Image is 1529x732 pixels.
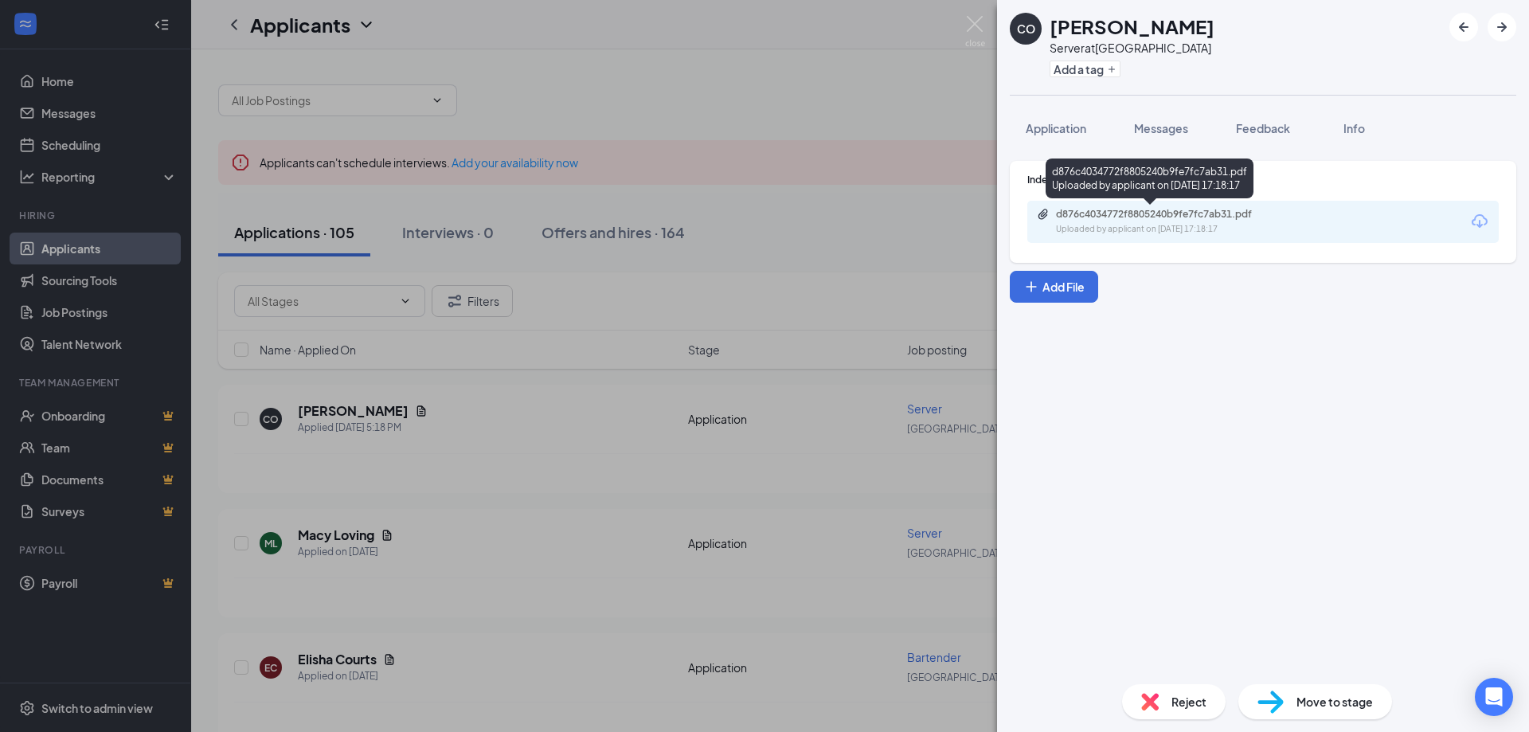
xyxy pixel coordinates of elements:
div: Uploaded by applicant on [DATE] 17:18:17 [1056,223,1295,236]
svg: ArrowRight [1492,18,1511,37]
div: d876c4034772f8805240b9fe7fc7ab31.pdf [1056,208,1279,221]
span: Move to stage [1296,693,1373,710]
span: Info [1343,121,1365,135]
svg: Paperclip [1037,208,1050,221]
a: Paperclipd876c4034772f8805240b9fe7fc7ab31.pdfUploaded by applicant on [DATE] 17:18:17 [1037,208,1295,236]
button: ArrowLeftNew [1449,13,1478,41]
button: PlusAdd a tag [1050,61,1120,77]
svg: Plus [1107,65,1116,74]
div: Indeed Resume [1027,173,1499,186]
span: Messages [1134,121,1188,135]
button: Add FilePlus [1010,271,1098,303]
h1: [PERSON_NAME] [1050,13,1214,40]
div: Open Intercom Messenger [1475,678,1513,716]
span: Feedback [1236,121,1290,135]
span: Reject [1171,693,1206,710]
button: ArrowRight [1488,13,1516,41]
div: d876c4034772f8805240b9fe7fc7ab31.pdf Uploaded by applicant on [DATE] 17:18:17 [1046,159,1253,198]
svg: ArrowLeftNew [1454,18,1473,37]
div: CO [1017,21,1035,37]
span: Application [1026,121,1086,135]
div: Server at [GEOGRAPHIC_DATA] [1050,40,1214,56]
svg: Download [1470,212,1489,231]
svg: Plus [1023,279,1039,295]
